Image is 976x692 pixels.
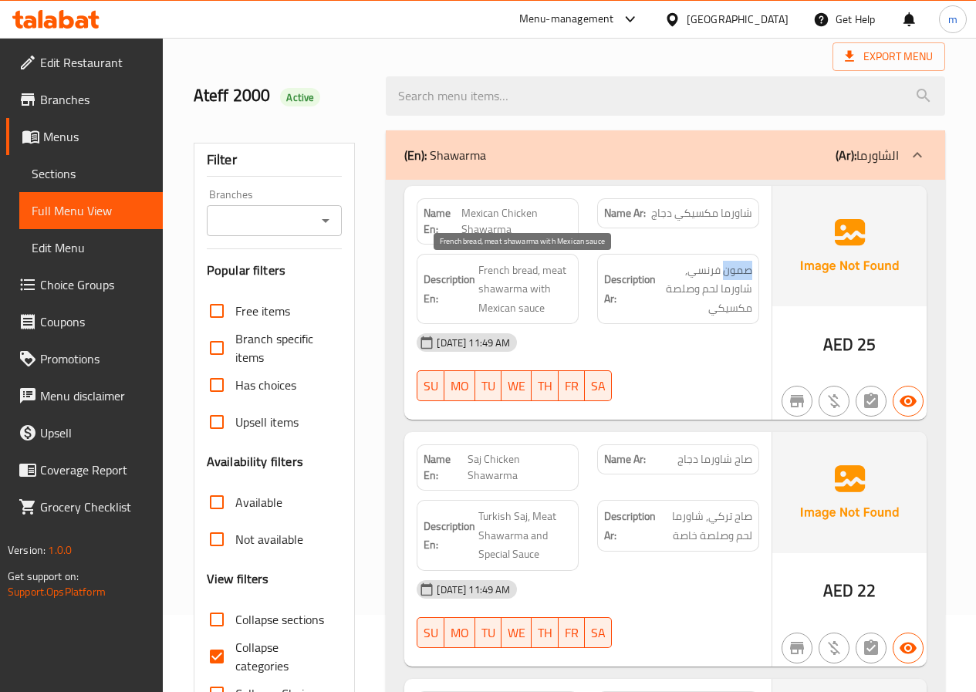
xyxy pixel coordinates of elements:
[8,540,46,560] span: Version:
[845,47,933,66] span: Export Menu
[235,302,290,320] span: Free items
[502,370,532,401] button: WE
[475,370,502,401] button: TU
[424,622,438,644] span: SU
[565,375,579,397] span: FR
[782,386,812,417] button: Not branch specific item
[235,376,296,394] span: Has choices
[40,498,150,516] span: Grocery Checklist
[856,386,887,417] button: Not has choices
[417,617,444,648] button: SU
[424,270,475,308] strong: Description En:
[481,622,495,644] span: TU
[478,261,572,318] span: French bread, meat shawarma with Mexican sauce
[856,633,887,663] button: Not has choices
[280,90,320,105] span: Active
[40,424,150,442] span: Upsell
[772,432,927,552] img: Ae5nvW7+0k+MAAAAAElFTkSuQmCC
[417,370,444,401] button: SU
[6,266,163,303] a: Choice Groups
[235,530,303,549] span: Not available
[207,262,343,279] h3: Popular filters
[6,81,163,118] a: Branches
[424,375,438,397] span: SU
[604,507,656,545] strong: Description Ar:
[6,44,163,81] a: Edit Restaurant
[478,507,572,564] span: Turkish Saj, Meat Shawarma and Special Sauce
[461,205,572,238] span: Mexican Chicken Shawarma
[386,130,945,180] div: (En): Shawarma(Ar):الشاورما
[836,146,899,164] p: الشاورما
[559,617,585,648] button: FR
[40,312,150,331] span: Coupons
[836,143,856,167] b: (Ar):
[782,633,812,663] button: Not branch specific item
[404,143,427,167] b: (En):
[659,507,752,545] span: صاج تركي, شاورما لحم وصلصة خاصة
[40,53,150,72] span: Edit Restaurant
[538,375,552,397] span: TH
[280,88,320,106] div: Active
[585,370,612,401] button: SA
[475,617,502,648] button: TU
[235,493,282,511] span: Available
[819,386,849,417] button: Purchased item
[32,238,150,257] span: Edit Menu
[424,205,461,238] strong: Name En:
[6,118,163,155] a: Menus
[532,617,559,648] button: TH
[823,329,853,360] span: AED
[32,201,150,220] span: Full Menu View
[468,451,572,484] span: Saj Chicken Shawarma
[893,386,924,417] button: Available
[481,375,495,397] span: TU
[40,349,150,368] span: Promotions
[6,340,163,377] a: Promotions
[19,155,163,192] a: Sections
[235,329,330,366] span: Branch specific items
[823,576,853,606] span: AED
[772,186,927,306] img: Ae5nvW7+0k+MAAAAAElFTkSuQmCC
[451,622,469,644] span: MO
[532,370,559,401] button: TH
[40,387,150,405] span: Menu disclaimer
[8,582,106,602] a: Support.OpsPlatform
[659,261,752,318] span: صمون فرنسي, شاورما لحم وصلصة مكسيكي
[43,127,150,146] span: Menus
[604,270,656,308] strong: Description Ar:
[508,375,525,397] span: WE
[819,633,849,663] button: Purchased item
[19,192,163,229] a: Full Menu View
[591,622,606,644] span: SA
[6,303,163,340] a: Coupons
[502,617,532,648] button: WE
[651,205,752,221] span: شاورما مكسيكي دجاج
[40,90,150,109] span: Branches
[857,576,876,606] span: 22
[604,205,646,221] strong: Name Ar:
[235,413,299,431] span: Upsell items
[40,275,150,294] span: Choice Groups
[431,336,516,350] span: [DATE] 11:49 AM
[857,329,876,360] span: 25
[235,638,330,675] span: Collapse categories
[194,84,368,107] h2: Ateff 2000
[19,229,163,266] a: Edit Menu
[444,370,475,401] button: MO
[6,451,163,488] a: Coverage Report
[424,517,475,555] strong: Description En:
[32,164,150,183] span: Sections
[451,375,469,397] span: MO
[315,210,336,231] button: Open
[677,451,752,468] span: صاج شاورما دجاج
[559,370,585,401] button: FR
[687,11,789,28] div: [GEOGRAPHIC_DATA]
[538,622,552,644] span: TH
[893,633,924,663] button: Available
[591,375,606,397] span: SA
[604,451,646,468] strong: Name Ar:
[444,617,475,648] button: MO
[6,488,163,525] a: Grocery Checklist
[832,42,945,71] span: Export Menu
[40,461,150,479] span: Coverage Report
